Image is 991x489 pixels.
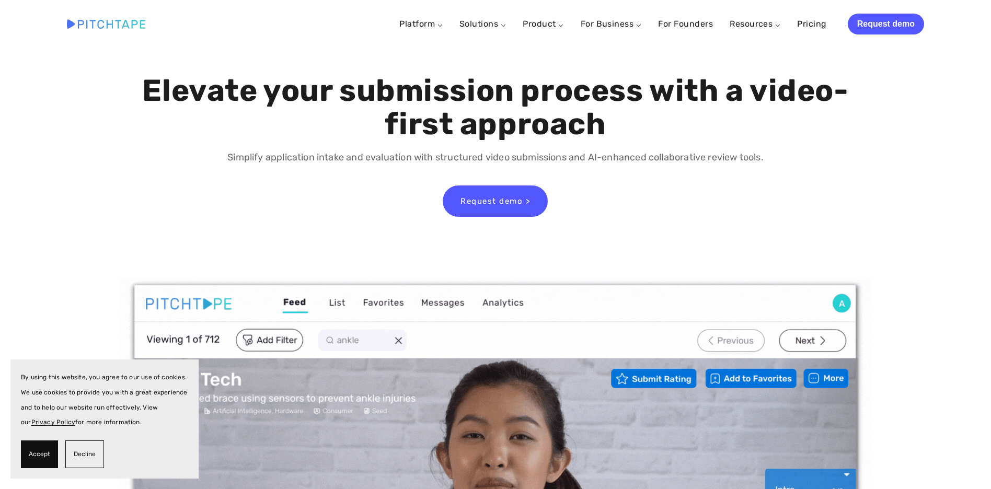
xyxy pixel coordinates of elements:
a: Platform ⌵ [399,19,443,29]
h1: Elevate your submission process with a video-first approach [140,74,851,141]
a: For Business ⌵ [581,19,642,29]
section: Cookie banner [10,359,199,479]
a: Resources ⌵ [730,19,780,29]
a: For Founders [658,15,713,33]
span: Decline [74,447,96,462]
a: Product ⌵ [523,19,563,29]
a: Request demo [848,14,924,34]
a: Privacy Policy [31,418,76,426]
button: Accept [21,440,58,468]
a: Solutions ⌵ [459,19,506,29]
span: Accept [29,447,50,462]
button: Decline [65,440,104,468]
img: Pitchtape | Video Submission Management Software [67,19,145,28]
a: Pricing [797,15,826,33]
p: By using this website, you agree to our use of cookies. We use cookies to provide you with a grea... [21,370,188,430]
a: Request demo > [443,185,548,217]
p: Simplify application intake and evaluation with structured video submissions and AI-enhanced coll... [140,150,851,165]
